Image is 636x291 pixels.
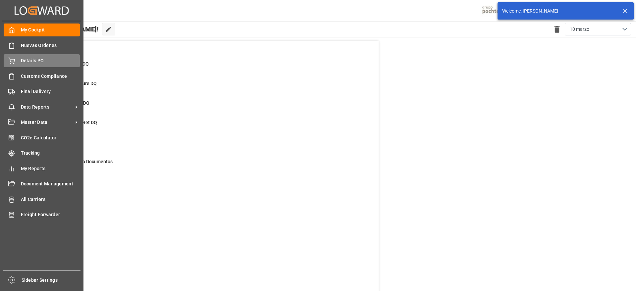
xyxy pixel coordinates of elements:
[4,147,80,160] a: Tracking
[21,42,80,49] span: Nuevas Ordenes
[21,104,73,111] span: Data Reports
[4,131,80,144] a: CO2e Calculator
[4,162,80,175] a: My Reports
[22,277,81,284] span: Sidebar Settings
[34,119,370,133] a: 13Missing Empty Ret DQDetails PO
[21,196,80,203] span: All Carriers
[21,88,80,95] span: Final Delivery
[4,85,80,98] a: Final Delivery
[4,39,80,52] a: Nuevas Ordenes
[21,119,73,126] span: Master Data
[4,24,80,36] a: My Cockpit
[34,158,370,172] a: 329Pendiente Envio DocumentosDetails PO
[480,5,513,17] img: pochtecaImg.jpg_1689854062.jpg
[21,180,80,187] span: Document Management
[34,61,370,74] a: 38New Creations DQDetails PO
[565,23,631,35] button: open menu
[21,134,80,141] span: CO2e Calculator
[4,208,80,221] a: Freight Forwarder
[502,8,616,15] div: Welcome, [PERSON_NAME]
[21,165,80,172] span: My Reports
[34,100,370,114] a: 8Missing Arrival DQDetails PO
[34,139,370,153] a: 56In ProgressDetails PO
[27,23,99,35] span: Hello [PERSON_NAME]!
[21,150,80,157] span: Tracking
[4,54,80,67] a: Details PO
[4,177,80,190] a: Document Management
[4,70,80,82] a: Customs Compliance
[4,193,80,206] a: All Carriers
[570,26,589,33] span: 10 marzo
[21,26,80,33] span: My Cockpit
[34,80,370,94] a: 7Missing Departure DQDetails PO
[21,57,80,64] span: Details PO
[21,211,80,218] span: Freight Forwarder
[34,178,370,192] a: 946Con DemorasFinal Delivery
[21,73,80,80] span: Customs Compliance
